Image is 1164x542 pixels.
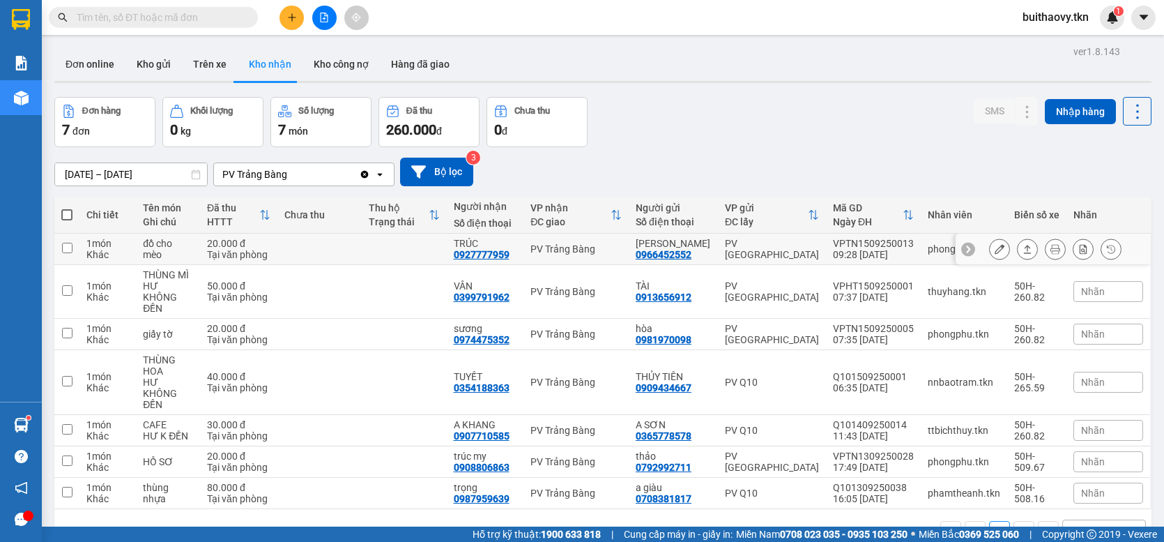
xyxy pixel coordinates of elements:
span: copyright [1087,529,1096,539]
span: Cung cấp máy in - giấy in: [624,527,733,542]
div: 0908806863 [454,462,510,473]
span: plus [287,13,297,22]
div: 1 món [86,323,129,334]
img: solution-icon [14,56,29,70]
div: THÙNG MÌ [143,269,193,280]
div: Q101309250038 [833,482,914,493]
div: 0913656912 [636,292,691,303]
div: Chi tiết [86,209,129,220]
div: Tại văn phòng [207,493,270,504]
div: 50.000 đ [207,280,270,292]
span: 260.000 [386,121,436,138]
div: PV Trảng Bàng [530,456,622,467]
div: ttbichthuy.tkn [928,425,1000,436]
div: 09:28 [DATE] [833,249,914,260]
div: sương [454,323,517,334]
button: SMS [974,98,1016,123]
button: Số lượng7món [270,97,372,147]
div: Khác [86,382,129,393]
div: Sửa đơn hàng [989,239,1010,259]
div: Tại văn phòng [207,430,270,442]
img: warehouse-icon [14,91,29,105]
button: Đơn online [54,47,125,81]
button: Đơn hàng7đơn [54,97,155,147]
div: Khác [86,334,129,345]
button: file-add [312,6,337,30]
div: phongphu.tkn [928,456,1000,467]
input: Selected PV Trảng Bàng. [289,167,290,181]
div: 20.000 đ [207,451,270,462]
sup: 1 [26,416,31,420]
div: 06:35 [DATE] [833,382,914,393]
div: PV Trảng Bàng [530,488,622,499]
div: giấy tờ [143,329,193,340]
div: PV Trảng Bàng [222,167,287,181]
span: buithaovy.tkn [1011,8,1100,26]
div: TÀI [636,280,711,292]
div: PV Q10 [725,377,819,388]
button: Trên xe [182,47,238,81]
div: 10 / trang [1071,525,1115,539]
div: phongphu.tkn [928,243,1000,255]
th: Toggle SortBy [200,197,277,234]
span: aim [351,13,361,22]
div: Số điện thoại [636,216,711,227]
div: 50H-260.82 [1014,419,1059,442]
div: Tại văn phòng [207,249,270,260]
div: Khác [86,292,129,303]
div: 0927777959 [454,249,510,260]
div: 20.000 đ [207,238,270,249]
svg: Clear value [359,169,370,180]
div: 07:37 [DATE] [833,292,914,303]
span: đ [436,126,442,137]
svg: open [1126,526,1137,537]
button: Đã thu260.000đ [378,97,480,147]
div: 0354188363 [454,382,510,393]
div: PV [GEOGRAPHIC_DATA] [725,451,819,473]
span: món [289,126,308,137]
div: Trạng thái [369,216,428,227]
div: THÙNG HOA [143,354,193,377]
div: 1 món [86,482,129,493]
div: 07:35 [DATE] [833,334,914,345]
span: notification [15,481,28,495]
div: Ngày ĐH [833,216,903,227]
div: PV Trảng Bàng [530,425,622,436]
div: Khối lượng [190,106,233,116]
div: 0907710585 [454,430,510,442]
span: Nhãn [1081,456,1105,467]
span: | [611,527,613,542]
div: thuyhang.tkn [928,286,1000,297]
div: CAFE [143,419,193,430]
button: Kho công nợ [303,47,380,81]
div: Q101409250014 [833,419,914,430]
div: VPHT1509250001 [833,280,914,292]
span: 0 [170,121,178,138]
button: Chưa thu0đ [487,97,588,147]
div: Chưa thu [514,106,550,116]
div: 11:43 [DATE] [833,430,914,442]
div: 1 món [86,238,129,249]
div: 40.000 đ [207,371,270,382]
div: Nhân viên [928,209,1000,220]
div: Biển số xe [1014,209,1059,220]
span: | [1029,527,1032,542]
div: ĐC giao [530,216,611,227]
div: Tại văn phòng [207,382,270,393]
div: Tại văn phòng [207,292,270,303]
button: Nhập hàng [1045,99,1116,124]
div: A SƠN [636,419,711,430]
div: 0708381817 [636,493,691,504]
div: VÂN [454,280,517,292]
div: PV Trảng Bàng [530,377,622,388]
span: question-circle [15,450,28,463]
div: Thu hộ [369,202,428,213]
div: THỦY TIÊN [636,371,711,382]
div: VPTN1509250005 [833,323,914,334]
div: Giao hàng [1017,239,1038,259]
div: 0981970098 [636,334,691,345]
span: 7 [278,121,286,138]
span: 1 [1116,6,1121,16]
div: a giàu [636,482,711,493]
div: Người gửi [636,202,711,213]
